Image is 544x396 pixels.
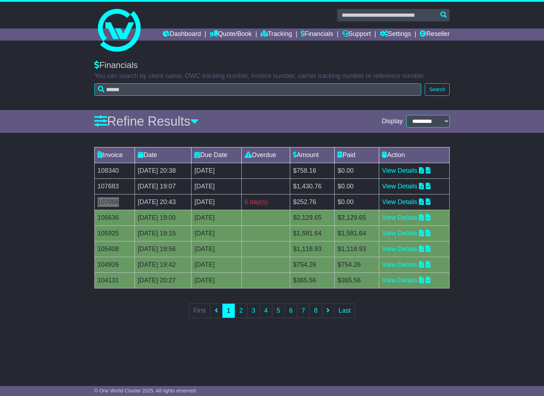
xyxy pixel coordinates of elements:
[290,210,335,225] td: $2,129.65
[192,272,241,288] td: [DATE]
[261,28,292,41] a: Tracking
[94,114,199,129] a: Refine Results
[290,257,335,272] td: $754.26
[335,272,379,288] td: $365.56
[380,28,411,41] a: Settings
[247,303,260,318] a: 3
[290,178,335,194] td: $1,430.76
[382,230,417,237] a: View Details
[163,28,201,41] a: Dashboard
[192,241,241,257] td: [DATE]
[94,257,135,272] td: 104926
[382,183,417,190] a: View Details
[382,261,417,268] a: View Details
[335,210,379,225] td: $2,129.65
[94,225,135,241] td: 105925
[94,388,197,394] span: © One World Courier 2025. All rights reserved.
[94,163,135,178] td: 108340
[192,163,241,178] td: [DATE]
[135,210,192,225] td: [DATE] 19:00
[192,225,241,241] td: [DATE]
[135,178,192,194] td: [DATE] 19:07
[382,245,417,252] a: View Details
[301,28,333,41] a: Financials
[135,257,192,272] td: [DATE] 19:42
[192,147,241,163] td: Due Date
[284,303,297,318] a: 6
[260,303,272,318] a: 4
[94,194,135,210] td: 107066
[290,147,335,163] td: Amount
[335,241,379,257] td: $1,118.93
[290,225,335,241] td: $1,581.64
[135,194,192,210] td: [DATE] 20:43
[192,178,241,194] td: [DATE]
[94,60,450,71] div: Financials
[382,167,417,174] a: View Details
[135,225,192,241] td: [DATE] 19:15
[94,72,450,80] p: You can search by client name, OWC tracking number, invoice number, carrier tracking number or re...
[425,83,450,96] button: Search
[335,257,379,272] td: $754.26
[135,272,192,288] td: [DATE] 20:27
[290,194,335,210] td: $252.76
[335,225,379,241] td: $1,581.64
[222,303,235,318] a: 1
[94,147,135,163] td: Invoice
[335,147,379,163] td: Paid
[135,147,192,163] td: Date
[382,118,403,125] span: Display
[210,28,252,41] a: Quote/Book
[94,178,135,194] td: 107683
[382,198,417,205] a: View Details
[94,272,135,288] td: 104131
[241,147,290,163] td: Overdue
[94,241,135,257] td: 105408
[290,241,335,257] td: $1,118.93
[335,178,379,194] td: $0.00
[379,147,450,163] td: Action
[420,28,450,41] a: Reseller
[135,241,192,257] td: [DATE] 19:56
[272,303,285,318] a: 5
[309,303,322,318] a: 8
[135,163,192,178] td: [DATE] 20:38
[245,197,287,207] div: 6 day(s)
[290,272,335,288] td: $365.56
[297,303,310,318] a: 7
[334,303,355,318] a: Last
[335,163,379,178] td: $0.00
[235,303,247,318] a: 2
[382,214,417,221] a: View Details
[290,163,335,178] td: $758.16
[342,28,371,41] a: Support
[192,257,241,272] td: [DATE]
[382,277,417,284] a: View Details
[192,210,241,225] td: [DATE]
[192,194,241,210] td: [DATE]
[94,210,135,225] td: 106636
[335,194,379,210] td: $0.00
